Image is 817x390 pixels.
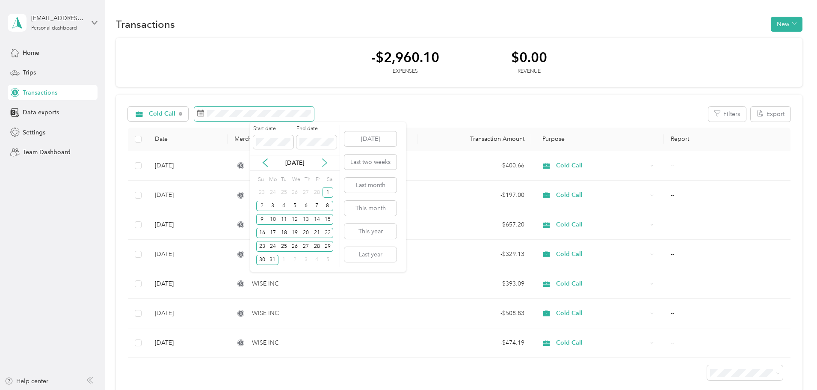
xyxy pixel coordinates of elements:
div: 16 [256,228,267,238]
td: -- [664,181,790,210]
div: 4 [311,255,323,265]
div: 26 [289,187,300,198]
div: - $508.83 [424,309,524,318]
div: 19 [289,228,300,238]
label: Start date [253,125,293,133]
h1: Transactions [116,20,175,29]
p: [DATE] [277,158,313,167]
div: 15 [323,214,334,225]
div: 20 [300,228,311,238]
div: 17 [267,228,278,238]
span: Cold Call [556,191,647,200]
span: WISE INC [252,338,279,348]
div: 27 [300,187,311,198]
div: 4 [278,201,290,211]
td: [DATE] [148,299,228,328]
div: Revenue [511,68,547,75]
div: -$2,960.10 [371,50,439,65]
div: - $393.09 [424,279,524,289]
div: Tu [280,174,288,186]
div: 9 [256,214,267,225]
div: 28 [311,187,323,198]
div: - $657.20 [424,220,524,229]
td: -- [664,299,790,328]
button: This year [344,224,397,239]
div: 8 [323,201,334,211]
td: [DATE] [148,181,228,210]
span: Cold Call [556,220,647,229]
div: 6 [300,201,311,211]
div: Expenses [371,68,439,75]
button: Last month [344,178,397,193]
td: -- [664,151,790,181]
td: [DATE] [148,151,228,181]
td: -- [664,328,790,358]
div: 23 [256,241,267,252]
button: Export [751,107,790,122]
div: 3 [267,201,278,211]
span: Data exports [23,108,59,117]
div: 25 [278,187,290,198]
div: 24 [267,187,278,198]
div: 14 [311,214,323,225]
div: Personal dashboard [31,26,77,31]
div: 2 [256,201,267,211]
button: Last year [344,247,397,262]
button: This month [344,201,397,216]
span: Team Dashboard [23,148,71,157]
div: [EMAIL_ADDRESS][DOMAIN_NAME] [31,14,85,23]
td: [DATE] [148,328,228,358]
div: 2 [289,255,300,265]
span: Trips [23,68,36,77]
td: [DATE] [148,269,228,299]
div: Sa [325,174,333,186]
td: [DATE] [148,240,228,269]
div: 5 [323,255,334,265]
div: $0.00 [511,50,547,65]
span: WISE INC [252,309,279,318]
button: Help center [5,377,48,386]
td: -- [664,210,790,240]
div: 25 [278,241,290,252]
button: [DATE] [344,131,397,146]
span: Purpose [538,135,565,143]
div: 10 [267,214,278,225]
div: 12 [289,214,300,225]
button: New [771,17,802,32]
div: 30 [256,255,267,265]
div: 21 [311,228,323,238]
div: 1 [278,255,290,265]
div: 13 [300,214,311,225]
td: -- [664,240,790,269]
div: Th [303,174,311,186]
button: Last two weeks [344,155,397,170]
span: Cold Call [556,338,647,348]
th: Transaction Amount [417,128,531,151]
td: -- [664,269,790,299]
div: 29 [323,241,334,252]
span: WISE INC [252,279,279,289]
div: - $400.66 [424,161,524,170]
div: 22 [323,228,334,238]
span: Cold Call [556,279,647,289]
div: 3 [300,255,311,265]
div: 23 [256,187,267,198]
div: 7 [311,201,323,211]
div: 5 [289,201,300,211]
div: Su [256,174,264,186]
div: Fr [314,174,323,186]
span: Home [23,48,39,57]
span: Settings [23,128,45,137]
span: Cold Call [149,111,176,117]
div: 31 [267,255,278,265]
div: 18 [278,228,290,238]
div: 26 [289,241,300,252]
th: Report [664,128,790,151]
iframe: Everlance-gr Chat Button Frame [769,342,817,390]
div: Mo [267,174,277,186]
div: - $329.13 [424,250,524,259]
td: [DATE] [148,210,228,240]
th: Merchant [228,128,417,151]
button: Filters [708,107,746,122]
